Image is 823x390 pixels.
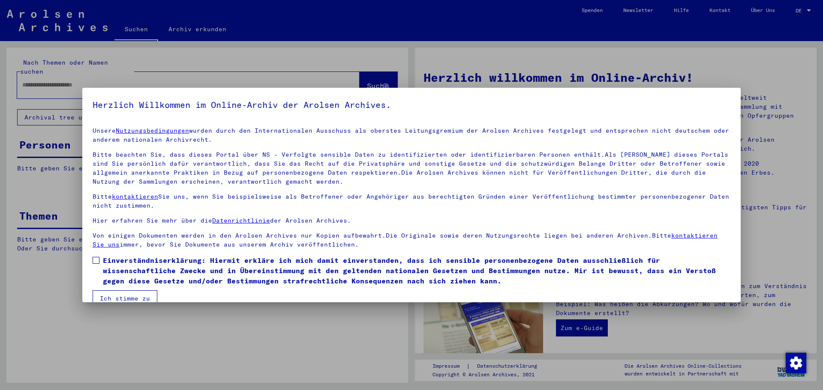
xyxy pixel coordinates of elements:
[786,353,806,373] img: Zustimmung ändern
[93,126,730,144] p: Unsere wurden durch den Internationalen Ausschuss als oberstes Leitungsgremium der Arolsen Archiv...
[93,231,730,249] p: Von einigen Dokumenten werden in den Arolsen Archives nur Kopien aufbewahrt.Die Originale sowie d...
[112,193,158,200] a: kontaktieren
[93,150,730,186] p: Bitte beachten Sie, dass dieses Portal über NS - Verfolgte sensible Daten zu identifizierten oder...
[93,98,730,112] h5: Herzlich Willkommen im Online-Archiv der Arolsen Archives.
[785,352,806,373] div: Zustimmung ändern
[93,216,730,225] p: Hier erfahren Sie mehr über die der Arolsen Archives.
[103,255,730,286] span: Einverständniserklärung: Hiermit erkläre ich mich damit einverstanden, dass ich sensible personen...
[116,127,189,134] a: Nutzungsbedingungen
[93,290,157,307] button: Ich stimme zu
[212,217,270,224] a: Datenrichtlinie
[93,232,718,248] a: kontaktieren Sie uns
[93,192,730,210] p: Bitte Sie uns, wenn Sie beispielsweise als Betroffener oder Angehöriger aus berechtigten Gründen ...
